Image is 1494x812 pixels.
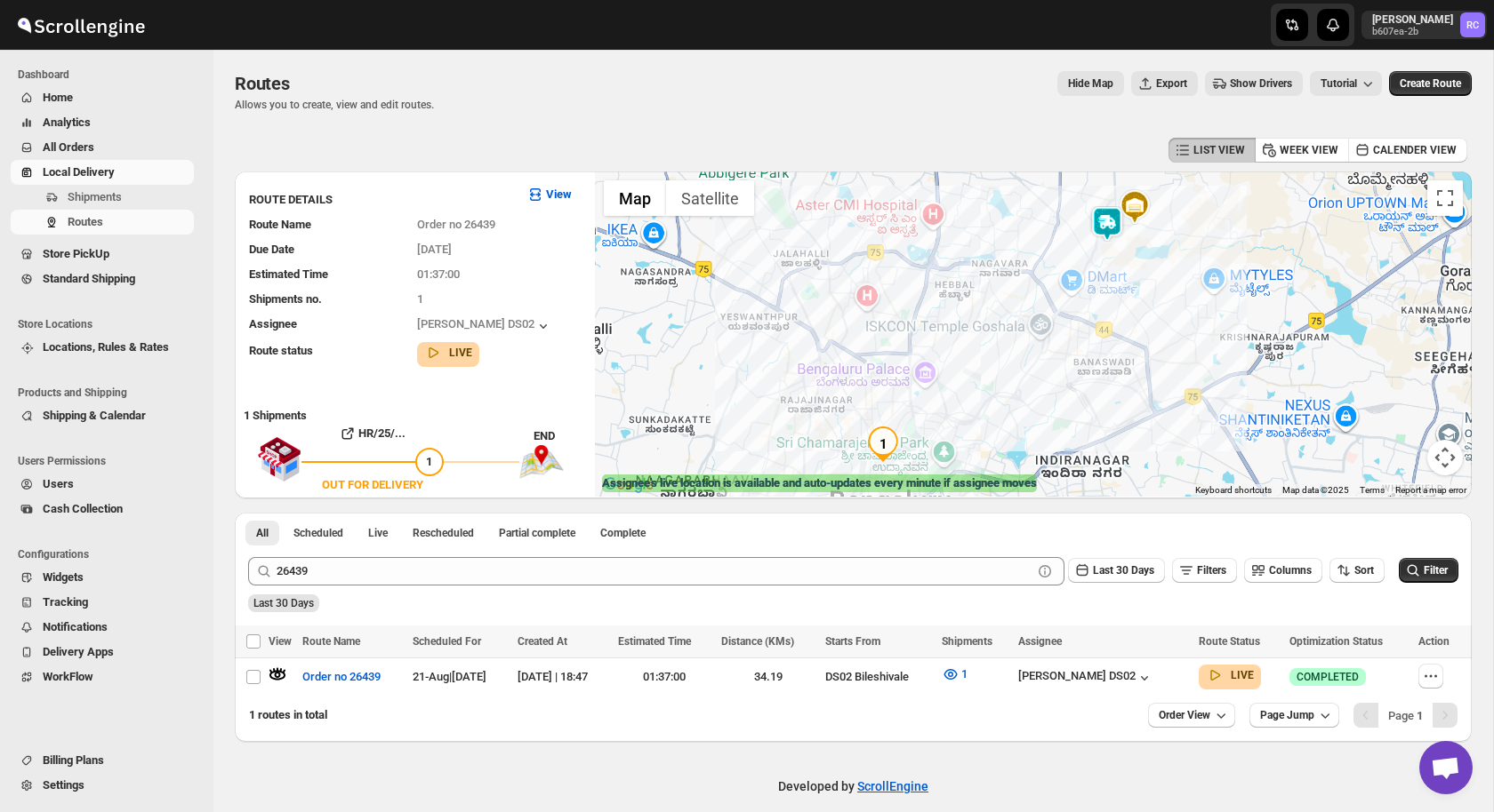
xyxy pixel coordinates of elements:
button: Columns [1244,558,1322,583]
span: Distance (KMs) [721,635,794,648]
img: ScrollEngine [14,3,148,47]
span: Route Name [302,635,360,648]
a: Open chat [1419,741,1473,794]
span: Assignee [249,317,297,330]
span: COMPLETED [1297,670,1359,684]
a: Open this area in Google Maps (opens a new window) [599,474,658,497]
span: Filters [1197,564,1226,577]
span: Estimated Time [249,267,328,281]
button: Widgets [11,565,194,590]
span: Show Drivers [1230,76,1292,91]
span: Route status [249,344,313,357]
span: Store PickUp [43,247,109,260]
span: Store Locations [18,317,201,331]
img: trip_end.png [519,445,564,479]
div: [PERSON_NAME] DS02 [1018,669,1153,687]
span: Hide Map [1068,76,1113,91]
span: Tutorial [1321,77,1357,90]
button: Show Drivers [1205,71,1303,96]
text: RC [1466,20,1479,31]
div: END [534,427,586,445]
a: Report a map error [1395,485,1466,495]
b: View [546,187,572,201]
span: Last 30 Days [1093,564,1154,577]
span: Delivery Apps [43,645,114,658]
span: 01:37:00 [417,267,460,281]
button: Analytics [11,110,194,135]
span: Home [43,91,73,104]
span: Scheduled For [413,635,481,648]
span: Map data ©2025 [1282,485,1349,495]
span: Standard Shipping [43,272,135,285]
span: Local Delivery [43,165,115,179]
span: 1 [426,455,432,468]
span: 1 [961,667,968,681]
span: CALENDER VIEW [1373,143,1457,157]
b: HR/25/... [358,426,406,440]
button: [PERSON_NAME] DS02 [417,317,552,335]
button: LIVE [1206,666,1254,684]
button: Users [11,472,194,497]
b: 1 Shipments [235,400,307,422]
input: Press enter after typing | Search Eg. Order no 26439 [277,557,1032,585]
button: Locations, Rules & Rates [11,335,194,360]
button: Page Jump [1249,703,1339,728]
button: Delivery Apps [11,640,194,665]
span: 1 [417,292,423,306]
span: Live [368,526,388,540]
button: Cash Collection [11,497,194,521]
button: Sort [1329,558,1385,583]
b: LIVE [449,346,472,359]
button: Show street map [604,180,666,216]
span: Users [43,477,74,490]
button: Export [1131,71,1198,96]
a: Terms (opens in new tab) [1360,485,1385,495]
span: Create Route [1400,76,1461,91]
img: Google [599,474,658,497]
button: LIST VIEW [1169,138,1256,163]
span: Route Status [1199,635,1260,648]
button: Create Route [1389,71,1472,96]
div: 01:37:00 [618,668,711,686]
button: View [516,180,582,209]
h3: ROUTE DETAILS [249,191,512,209]
span: Routes [68,215,103,228]
button: Tracking [11,590,194,615]
button: Notifications [11,615,194,640]
span: All [256,526,269,540]
span: Estimated Time [618,635,691,648]
span: Widgets [43,570,84,584]
span: Route Name [249,218,311,231]
span: Last 30 Days [253,597,314,609]
span: All Orders [43,140,94,154]
button: Order View [1148,703,1235,728]
span: Cash Collection [43,502,123,515]
button: All routes [245,521,279,545]
button: All Orders [11,135,194,160]
button: Filters [1172,558,1237,583]
button: WorkFlow [11,665,194,689]
div: DS02 Bileshivale [825,668,931,686]
span: Page [1388,709,1423,722]
span: Routes [235,73,290,94]
button: 1 [931,660,978,689]
span: Dashboard [18,68,201,82]
button: Tutorial [1310,71,1382,96]
span: Shipping & Calendar [43,409,146,422]
button: Show satellite imagery [666,180,754,216]
span: Export [1156,76,1187,91]
span: Action [1418,635,1450,648]
span: WorkFlow [43,670,93,683]
span: Billing Plans [43,753,104,767]
button: Toggle fullscreen view [1427,180,1463,216]
button: LIVE [424,344,472,362]
span: Settings [43,778,84,792]
img: shop.svg [257,425,301,494]
button: Routes [11,210,194,235]
span: Partial complete [499,526,575,540]
button: Filter [1399,558,1458,583]
button: CALENDER VIEW [1348,138,1467,163]
button: Last 30 Days [1068,558,1165,583]
span: Shipments [68,190,122,203]
button: Map action label [1057,71,1124,96]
